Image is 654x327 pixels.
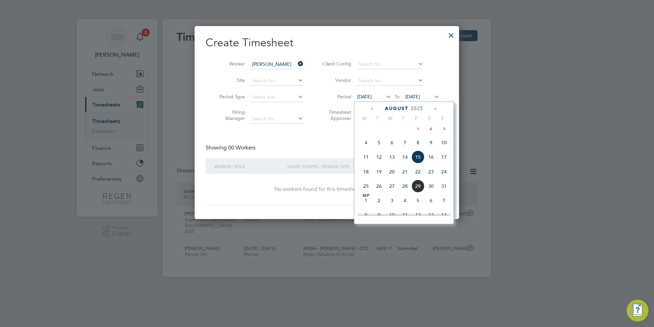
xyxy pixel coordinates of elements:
span: 13 [424,208,437,221]
label: Timesheet Approver [321,109,351,121]
div: Client Config / Vendor / Site [286,158,395,174]
span: 27 [385,180,398,193]
span: 9 [372,208,385,221]
span: 18 [359,165,372,178]
span: 4 [398,194,411,207]
label: Client Config [321,61,351,67]
span: 25 [359,180,372,193]
span: 30 [424,180,437,193]
span: 10 [385,208,398,221]
label: Hiring Manager [214,109,245,121]
span: 1 [359,194,372,207]
span: 19 [372,165,385,178]
span: 21 [398,165,411,178]
span: 14 [398,150,411,163]
span: 13 [385,150,398,163]
span: S [423,115,436,121]
span: 28 [398,180,411,193]
div: No workers found for this timesheet period. [212,186,441,193]
input: Search for... [250,114,303,124]
input: Search for... [250,76,303,86]
span: 20 [385,165,398,178]
span: 2 [372,194,385,207]
span: 8 [359,208,372,221]
span: 10 [437,136,450,149]
span: [DATE] [405,94,420,100]
span: 29 [411,180,424,193]
input: Search for... [356,76,423,86]
span: 6 [385,136,398,149]
span: 2 [424,122,437,135]
span: 7 [398,136,411,149]
span: 11 [359,150,372,163]
span: T [371,115,384,121]
span: 15 [411,150,424,163]
span: 12 [411,208,424,221]
label: Period [321,94,351,100]
span: T [397,115,410,121]
h2: Create Timesheet [206,36,448,50]
span: 17 [437,150,450,163]
span: 14 [437,208,450,221]
input: Search for... [250,60,303,69]
span: 7 [437,194,450,207]
span: 5 [372,136,385,149]
input: Select one [250,93,303,102]
span: 12 [372,150,385,163]
span: 11 [398,208,411,221]
div: Worker / Role [212,158,286,174]
input: Search for... [356,60,423,69]
button: Engage Resource Center [627,300,649,322]
span: 3 [437,122,450,135]
span: 24 [437,165,450,178]
span: 1 [411,122,424,135]
span: W [384,115,397,121]
label: Worker [214,61,245,67]
span: S [436,115,449,121]
span: M [358,115,371,121]
label: Period Type [214,94,245,100]
span: 5 [411,194,424,207]
span: 00 Workers [228,144,256,151]
span: 31 [437,180,450,193]
span: [DATE] [357,94,372,100]
span: 4 [359,136,372,149]
label: Vendor [321,77,351,83]
span: 26 [372,180,385,193]
div: Showing [206,144,257,152]
span: F [410,115,423,121]
span: 8 [411,136,424,149]
span: August [385,106,408,111]
span: To [393,92,402,101]
span: 16 [424,150,437,163]
span: 9 [424,136,437,149]
span: Sep [359,194,372,197]
span: 23 [424,165,437,178]
span: 6 [424,194,437,207]
span: 22 [411,165,424,178]
span: 3 [385,194,398,207]
label: Site [214,77,245,83]
span: 2025 [411,106,423,111]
